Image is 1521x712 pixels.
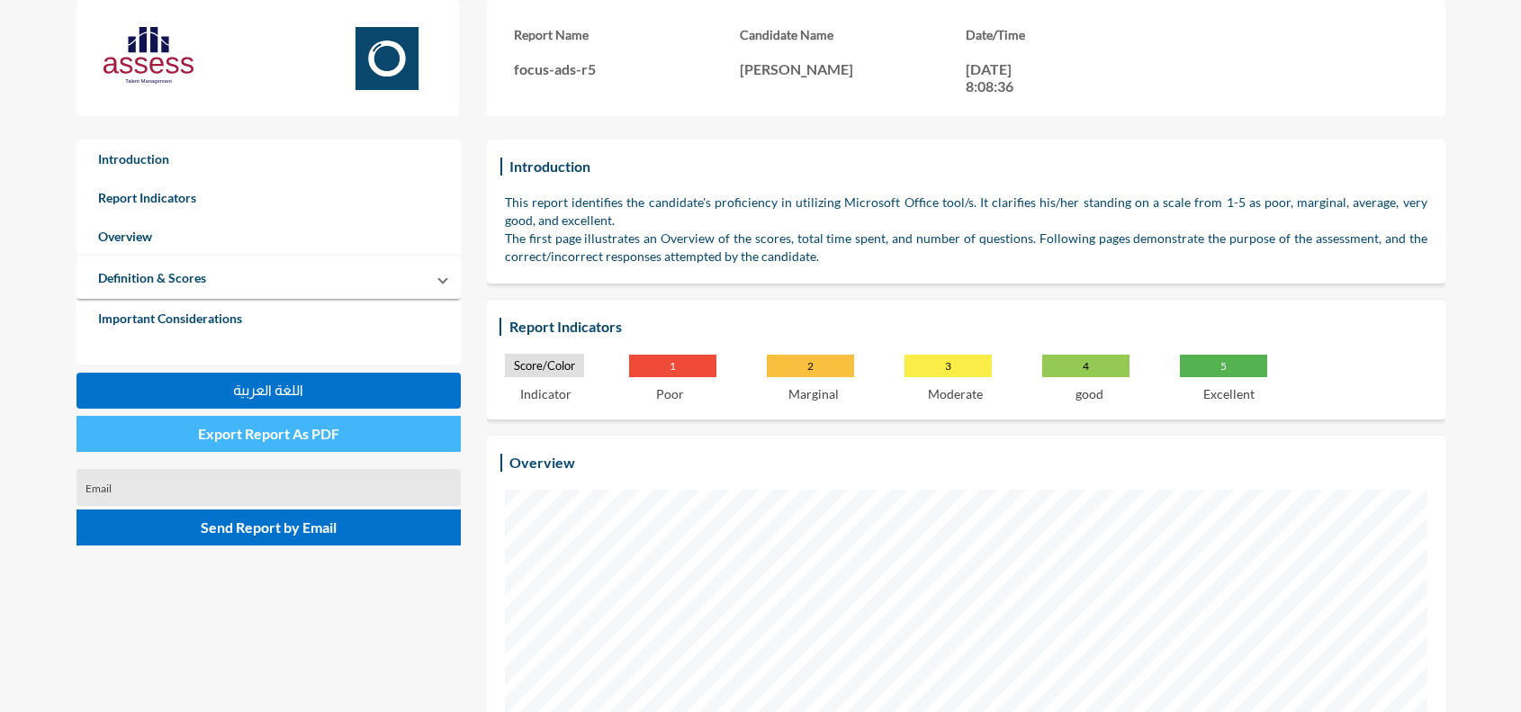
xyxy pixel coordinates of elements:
[1075,386,1103,401] p: good
[1203,386,1255,401] p: Excellent
[767,355,854,377] p: 2
[76,509,462,545] button: Send Report by Email
[505,313,626,339] h3: Report Indicators
[966,27,1192,42] h3: Date/Time
[76,299,462,338] a: Important Considerations
[76,140,462,178] a: Introduction
[198,425,339,442] span: Export Report As PDF
[505,449,580,475] h3: Overview
[629,355,716,377] p: 1
[966,60,1047,95] p: [DATE] 8:08:36
[505,153,595,179] h3: Introduction
[740,60,966,77] p: [PERSON_NAME]
[1042,355,1129,377] p: 4
[1180,355,1267,377] p: 5
[76,416,462,452] button: Export Report As PDF
[505,194,1427,230] p: This report identifies the candidate's proficiency in utilizing Microsoft Office tool/s. It clari...
[928,386,983,401] p: Moderate
[514,27,740,42] h3: Report Name
[740,27,966,42] h3: Candidate Name
[76,373,462,409] button: اللغة العربية
[76,256,462,299] mat-expansion-panel-header: Definition & Scores
[233,383,303,398] span: اللغة العربية
[505,354,584,377] p: Score/Color
[505,230,1427,266] p: The first page illustrates an Overview of the scores, total time spent, and number of questions. ...
[788,386,839,401] p: Marginal
[520,386,571,401] p: Indicator
[201,518,337,536] span: Send Report by Email
[342,27,432,90] img: Focus.svg
[76,217,462,256] a: Overview
[76,258,228,297] a: Definition & Scores
[656,386,684,401] p: Poor
[76,178,462,217] a: Report Indicators
[904,355,992,377] p: 3
[514,60,740,77] p: focus-ads-r5
[103,27,193,84] img: AssessLogoo.svg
